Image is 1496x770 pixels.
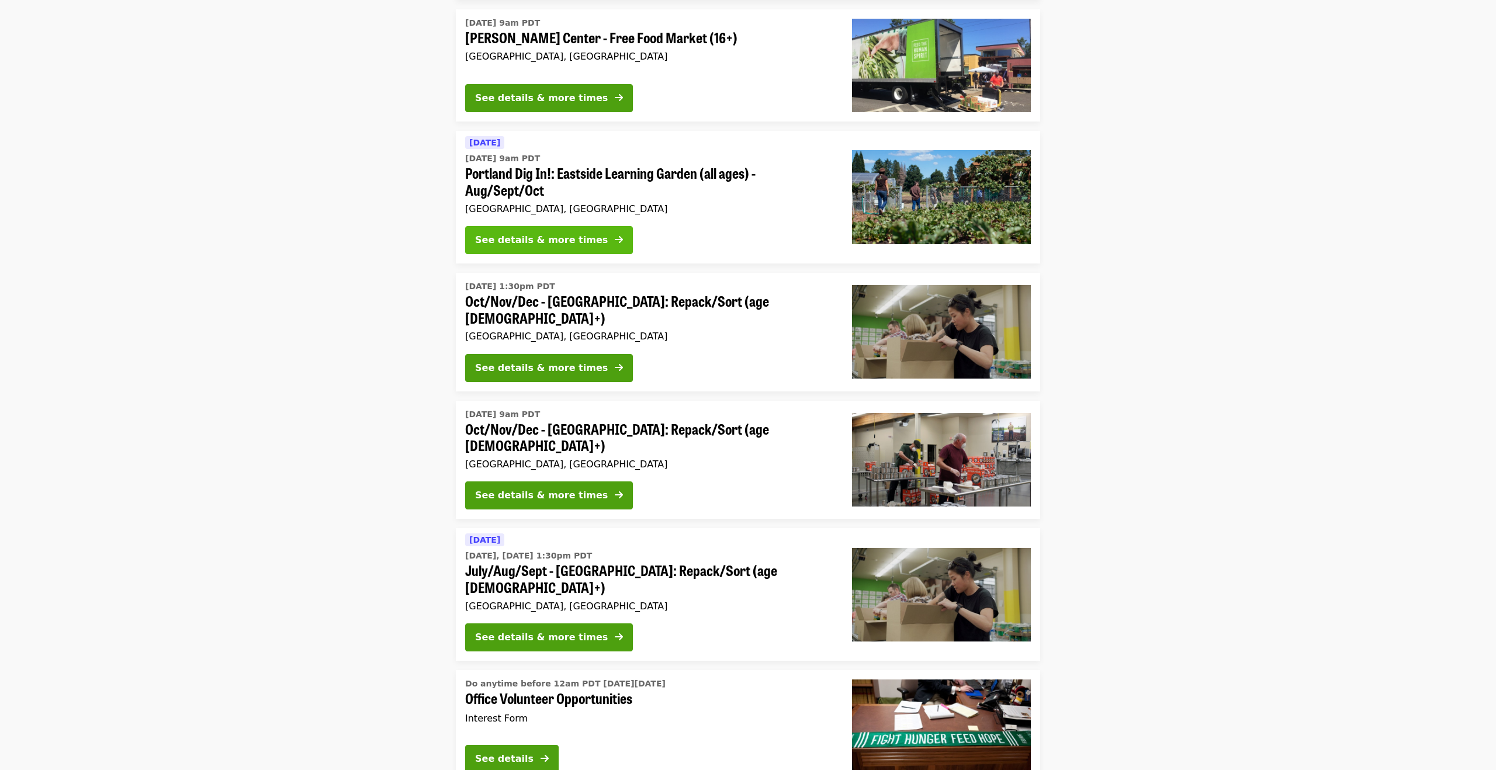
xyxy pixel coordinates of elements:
i: arrow-right icon [615,632,623,643]
i: arrow-right icon [615,234,623,245]
span: Interest Form [465,713,528,724]
div: [GEOGRAPHIC_DATA], [GEOGRAPHIC_DATA] [465,203,833,214]
time: [DATE] 1:30pm PDT [465,280,555,293]
div: See details & more times [475,488,608,502]
div: [GEOGRAPHIC_DATA], [GEOGRAPHIC_DATA] [465,601,833,612]
span: Do anytime before 12am PDT [DATE][DATE] [465,679,666,688]
i: arrow-right icon [615,92,623,103]
i: arrow-right icon [615,362,623,373]
div: See details & more times [475,91,608,105]
a: See details for "Ortiz Center - Free Food Market (16+)" [456,9,1040,122]
time: [DATE] 9am PDT [465,152,540,165]
i: arrow-right icon [541,753,549,764]
span: [DATE] [469,138,500,147]
button: See details & more times [465,354,633,382]
span: July/Aug/Sept - [GEOGRAPHIC_DATA]: Repack/Sort (age [DEMOGRAPHIC_DATA]+) [465,562,833,596]
button: See details & more times [465,226,633,254]
div: See details [475,752,534,766]
a: See details for "Portland Dig In!: Eastside Learning Garden (all ages) - Aug/Sept/Oct" [456,131,1040,263]
img: Portland Dig In!: Eastside Learning Garden (all ages) - Aug/Sept/Oct organized by Oregon Food Bank [852,150,1031,244]
span: Oct/Nov/Dec - [GEOGRAPHIC_DATA]: Repack/Sort (age [DEMOGRAPHIC_DATA]+) [465,421,833,455]
a: See details for "Oct/Nov/Dec - Portland: Repack/Sort (age 8+)" [456,273,1040,391]
img: Oct/Nov/Dec - Portland: Repack/Sort (age 8+) organized by Oregon Food Bank [852,285,1031,379]
div: See details & more times [475,361,608,375]
span: [DATE] [469,535,500,544]
span: Office Volunteer Opportunities [465,690,833,707]
time: [DATE], [DATE] 1:30pm PDT [465,550,592,562]
span: Oct/Nov/Dec - [GEOGRAPHIC_DATA]: Repack/Sort (age [DEMOGRAPHIC_DATA]+) [465,293,833,327]
div: See details & more times [475,233,608,247]
button: See details & more times [465,84,633,112]
a: See details for "Oct/Nov/Dec - Portland: Repack/Sort (age 16+)" [456,401,1040,519]
img: July/Aug/Sept - Portland: Repack/Sort (age 8+) organized by Oregon Food Bank [852,548,1031,641]
div: See details & more times [475,630,608,644]
img: Ortiz Center - Free Food Market (16+) organized by Oregon Food Bank [852,19,1031,112]
time: [DATE] 9am PDT [465,17,540,29]
span: [PERSON_NAME] Center - Free Food Market (16+) [465,29,833,46]
img: Oct/Nov/Dec - Portland: Repack/Sort (age 16+) organized by Oregon Food Bank [852,413,1031,507]
div: [GEOGRAPHIC_DATA], [GEOGRAPHIC_DATA] [465,459,833,470]
span: Portland Dig In!: Eastside Learning Garden (all ages) - Aug/Sept/Oct [465,165,833,199]
i: arrow-right icon [615,490,623,501]
button: See details & more times [465,481,633,509]
button: See details & more times [465,623,633,651]
time: [DATE] 9am PDT [465,408,540,421]
div: [GEOGRAPHIC_DATA], [GEOGRAPHIC_DATA] [465,331,833,342]
div: [GEOGRAPHIC_DATA], [GEOGRAPHIC_DATA] [465,51,833,62]
a: See details for "July/Aug/Sept - Portland: Repack/Sort (age 8+)" [456,528,1040,661]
